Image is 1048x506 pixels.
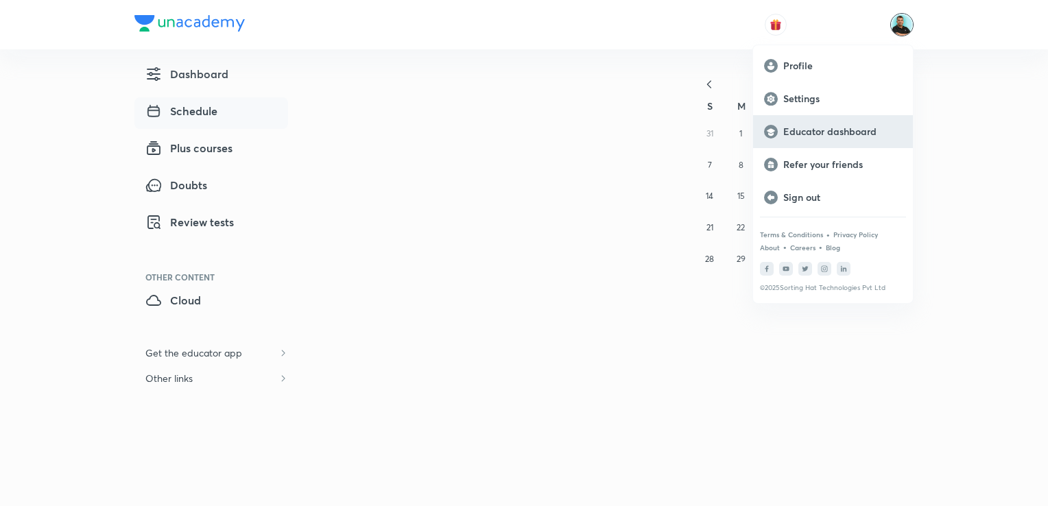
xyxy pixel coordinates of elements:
[783,191,902,204] p: Sign out
[753,148,913,181] a: Refer your friends
[760,243,780,252] a: About
[833,230,878,239] a: Privacy Policy
[753,49,913,82] a: Profile
[783,241,787,253] div: •
[783,125,902,138] p: Educator dashboard
[783,93,902,105] p: Settings
[760,230,823,239] a: Terms & Conditions
[818,241,823,253] div: •
[753,115,913,148] a: Educator dashboard
[783,60,902,72] p: Profile
[753,82,913,115] a: Settings
[760,284,906,292] p: © 2025 Sorting Hat Technologies Pvt Ltd
[826,228,831,241] div: •
[790,243,815,252] a: Careers
[783,158,902,171] p: Refer your friends
[826,243,840,252] a: Blog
